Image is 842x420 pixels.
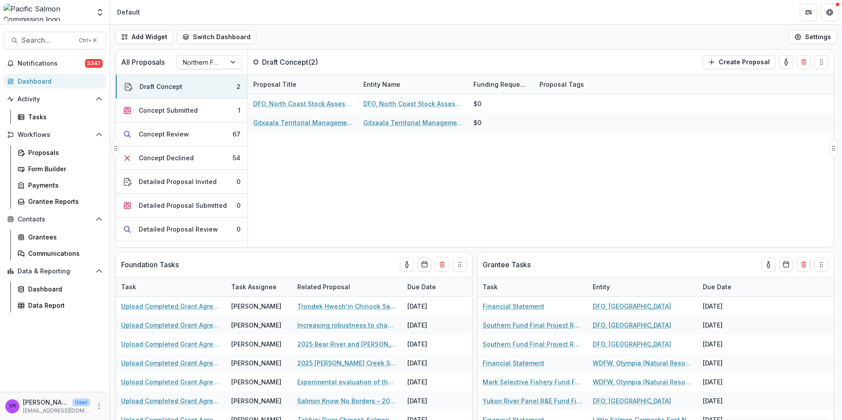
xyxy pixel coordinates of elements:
div: Dashboard [18,77,99,86]
span: Search... [22,36,74,44]
button: Search... [4,32,106,49]
button: toggle-assigned-to-me [779,55,793,69]
div: [PERSON_NAME] [231,339,281,349]
div: Proposal Title [248,75,358,94]
div: [DATE] [402,354,468,372]
a: DFO, North Coast Stock Assessment Division [363,99,463,108]
div: Entity Name [358,75,468,94]
button: Concept Submitted1 [116,99,247,122]
a: Proposals [14,145,106,160]
div: Grantees [28,232,99,242]
a: Salmon Know No Borders – 2025 Yukon River Exchange Outreach (YRDFA portion) [297,396,397,405]
a: DFO, [GEOGRAPHIC_DATA] [593,321,671,330]
div: [DATE] [402,297,468,316]
img: Pacific Salmon Commission logo [4,4,90,21]
div: Due Date [402,282,441,291]
button: Notifications3347 [4,56,106,70]
div: Funding Requested [468,75,534,94]
div: [DATE] [402,316,468,335]
div: Form Builder [28,164,99,173]
a: Mark Selective Fishery Fund Final Project Report [483,377,582,387]
nav: breadcrumb [114,6,144,18]
div: Funding Requested [468,80,534,89]
span: Contacts [18,216,92,223]
div: 67 [233,129,240,139]
a: Grantees [14,230,106,244]
div: Proposals [28,148,99,157]
div: [PERSON_NAME] [231,302,281,311]
a: Upload Completed Grant Agreements [121,358,221,368]
div: 2 [236,82,240,91]
div: Detailed Proposal Invited [139,177,217,186]
div: Grantee Reports [28,197,99,206]
button: More [94,401,104,412]
button: Detailed Proposal Review0 [116,217,247,241]
p: Foundation Tasks [121,259,179,270]
div: Related Proposal [292,277,402,296]
button: Settings [789,30,837,44]
a: Upload Completed Grant Agreements [121,321,221,330]
div: Task [116,282,141,291]
div: Communications [28,249,99,258]
button: Drag [112,140,120,157]
button: Calendar [779,258,793,272]
p: Draft Concept ( 2 ) [262,57,328,67]
a: DFO, [GEOGRAPHIC_DATA] [593,302,671,311]
button: Concept Declined54 [116,146,247,170]
button: Drag [814,258,828,272]
div: [DATE] [698,372,764,391]
span: Notifications [18,60,85,67]
div: 54 [233,153,240,162]
div: Payments [28,181,99,190]
div: Due Date [402,277,468,296]
button: Open entity switcher [94,4,106,21]
p: [PERSON_NAME] [23,398,69,407]
a: Southern Fund Final Project Report [483,339,582,349]
button: Drag [814,55,828,69]
div: Proposal Tags [534,75,644,94]
div: [DATE] [698,297,764,316]
div: 0 [236,177,240,186]
div: Victor Keong [9,403,16,409]
a: Dashboard [14,282,106,296]
a: Southern Fund Final Project Report [483,321,582,330]
button: Open Data & Reporting [4,264,106,278]
div: [PERSON_NAME] [231,396,281,405]
div: Due Date [698,277,764,296]
button: toggle-assigned-to-me [761,258,776,272]
div: 0 [236,225,240,234]
div: Proposal Tags [534,80,589,89]
div: Task Assignee [226,282,282,291]
a: DFO, [GEOGRAPHIC_DATA] [593,339,671,349]
a: Financial Statement [483,302,544,311]
button: Detailed Proposal Invited0 [116,170,247,194]
div: Detailed Proposal Submitted [139,201,227,210]
div: Entity [587,277,698,296]
a: Increasing robustness to changing river conditions at the [GEOGRAPHIC_DATA] Site: Bank Remediatio... [297,321,397,330]
div: [DATE] [402,372,468,391]
a: WDFW, Olympia (Natural Resources Building, [STREET_ADDRESS][US_STATE] [593,377,692,387]
div: Concept Submitted [139,106,198,115]
div: Entity Name [358,80,406,89]
div: [PERSON_NAME] [231,377,281,387]
button: Calendar [417,258,432,272]
div: Task [116,277,226,296]
div: Task Assignee [226,277,292,296]
button: Open Contacts [4,212,106,226]
div: [DATE] [698,335,764,354]
a: 2025 Bear River and [PERSON_NAME][GEOGRAPHIC_DATA] Enumeration Fences Operation [297,339,397,349]
a: Upload Completed Grant Agreements [121,302,221,311]
div: [DATE] [698,354,764,372]
div: Detailed Proposal Review [139,225,218,234]
a: Upload Completed Grant Agreements [121,339,221,349]
div: Task [477,282,503,291]
a: Financial Statement [483,358,544,368]
div: $0 [473,99,481,108]
button: Get Help [821,4,838,21]
a: Gitxaala Territorial Management Agency - 2025 - Northern Fund Concept Application Form 2026 [253,118,353,127]
a: 2025 [PERSON_NAME] Creek Salmon and Habitat Monitoring Project [297,358,397,368]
